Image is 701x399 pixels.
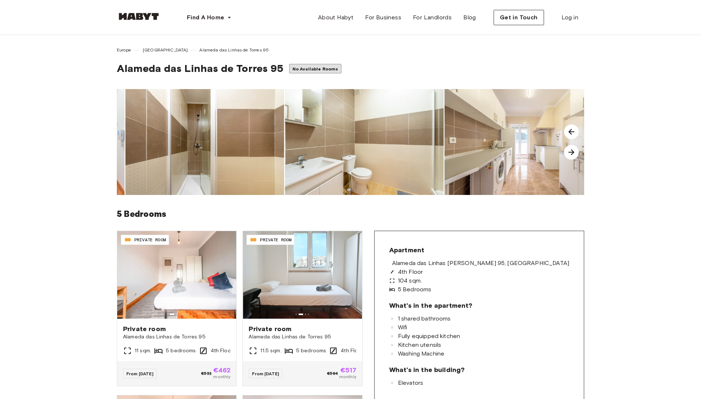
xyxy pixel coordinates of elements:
span: Blog [463,13,476,22]
span: Alameda das Linhas de Torres 95 [123,333,230,341]
span: 104 sqm. [398,278,422,284]
span: About Habyt [318,13,353,22]
span: Log in [562,13,578,22]
span: PRIVATE ROOM [134,237,166,243]
span: From [DATE] [252,371,279,376]
a: For Business [359,10,407,25]
span: Get in Touch [500,13,538,22]
a: About Habyt [312,10,359,25]
span: Washing Machine [398,351,444,357]
a: Blog [457,10,482,25]
span: Wifi [398,325,407,330]
span: For Business [365,13,401,22]
span: 1 shared bathrooms [398,316,451,322]
a: PRIVATE ROOMImage of the roomPrivate roomAlameda das Linhas de Torres 9511 sqm.5 bedrooms4th Floo... [117,231,236,386]
img: Habyt [117,13,161,20]
span: €594 [327,370,338,377]
a: PRIVATE ROOMPrivate roomAlameda das Linhas de Torres 9511.5 sqm.5 bedrooms4th FloorFrom [DATE]€59... [243,231,362,386]
span: monthly [339,373,356,380]
a: Log in [556,10,584,25]
span: Apartment [389,246,424,254]
span: 5 bedrooms [296,347,326,354]
span: €531 [201,370,212,377]
span: Elevators [398,380,423,386]
span: Private room [123,325,230,333]
span: Kitchen utensils [398,342,441,348]
img: Image of the room [117,231,236,319]
span: Private room [249,325,356,333]
a: For Landlords [407,10,457,25]
img: image [285,89,444,195]
span: 4th Floor [341,347,363,354]
h6: 5 Bedrooms [117,207,584,222]
span: Find A Home [187,13,224,22]
span: monthly [213,373,231,380]
span: What's in the apartment? [389,301,472,310]
span: Alameda das Linhas de Torres 95 [117,62,283,74]
span: From [DATE] [126,371,153,376]
span: Europe [117,47,131,53]
span: Fully equipped kitchen [398,333,460,339]
span: Alameda das Linhas [PERSON_NAME] 95, [GEOGRAPHIC_DATA] [392,260,569,266]
span: Alameda das Linhas de Torres 95 [199,47,269,53]
span: [GEOGRAPHIC_DATA] [143,47,188,53]
img: image [125,89,284,195]
span: What's in the building? [389,365,464,374]
span: 11 sqm. [135,347,151,354]
span: 11.5 sqm. [260,347,281,354]
span: PRIVATE ROOM [260,237,291,243]
span: 5 bedrooms [166,347,196,354]
span: Alameda das Linhas de Torres 95 [249,333,356,341]
button: Get in Touch [494,10,544,25]
span: 4th Floor [398,269,423,275]
img: image [444,89,603,195]
span: 5 Bedrooms [398,287,432,292]
span: For Landlords [413,13,452,22]
span: €462 [213,367,231,373]
span: No Available Rooms [292,66,338,72]
img: Image of the room [243,231,362,319]
img: image-carousel-arrow [564,145,579,160]
span: €517 [339,367,356,373]
button: Find A Home [181,10,237,25]
img: image-carousel-arrow [564,124,579,139]
span: 4th Floor [211,347,233,354]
